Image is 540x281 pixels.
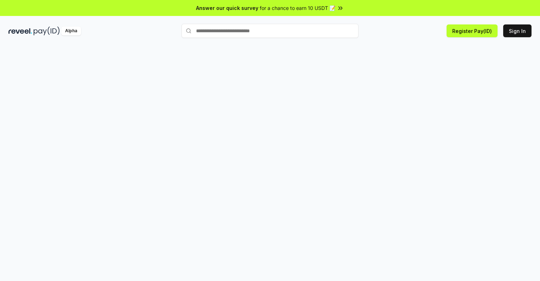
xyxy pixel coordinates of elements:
[61,27,81,35] div: Alpha
[34,27,60,35] img: pay_id
[503,24,532,37] button: Sign In
[196,4,258,12] span: Answer our quick survey
[447,24,498,37] button: Register Pay(ID)
[260,4,335,12] span: for a chance to earn 10 USDT 📝
[8,27,32,35] img: reveel_dark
